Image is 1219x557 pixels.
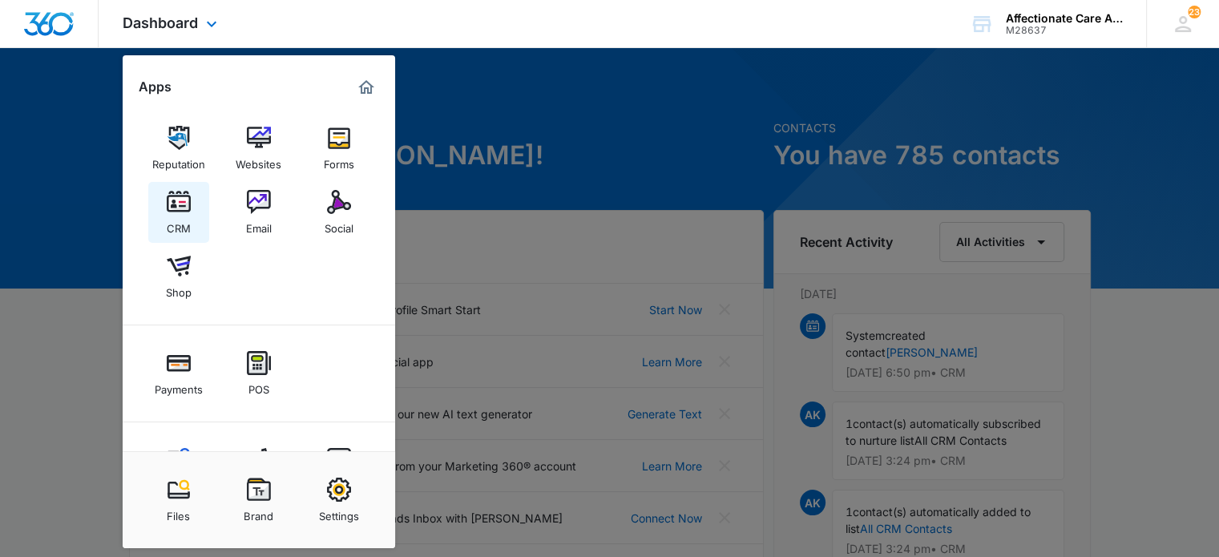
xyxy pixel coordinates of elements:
div: Payments [155,375,203,396]
a: Ads [228,440,289,501]
a: CRM [148,182,209,243]
a: Reputation [148,118,209,179]
div: Websites [236,150,281,171]
a: Email [228,182,289,243]
div: Email [246,214,272,235]
a: Forms [309,118,369,179]
div: CRM [167,214,191,235]
div: Shop [166,278,192,299]
div: Forms [324,150,354,171]
a: Social [309,182,369,243]
a: Payments [148,343,209,404]
div: POS [248,375,269,396]
div: Files [167,502,190,523]
div: Brand [244,502,273,523]
a: Websites [228,118,289,179]
a: Intelligence [309,440,369,501]
a: Brand [228,470,289,531]
div: notifications count [1188,6,1201,18]
a: Content [148,440,209,501]
h2: Apps [139,79,172,95]
a: Shop [148,246,209,307]
div: Reputation [152,150,205,171]
div: account id [1006,25,1123,36]
a: POS [228,343,289,404]
div: account name [1006,12,1123,25]
a: Files [148,470,209,531]
span: 23 [1188,6,1201,18]
div: Social [325,214,353,235]
div: Settings [319,502,359,523]
a: Marketing 360® Dashboard [353,75,379,100]
a: Settings [309,470,369,531]
span: Dashboard [123,14,198,31]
